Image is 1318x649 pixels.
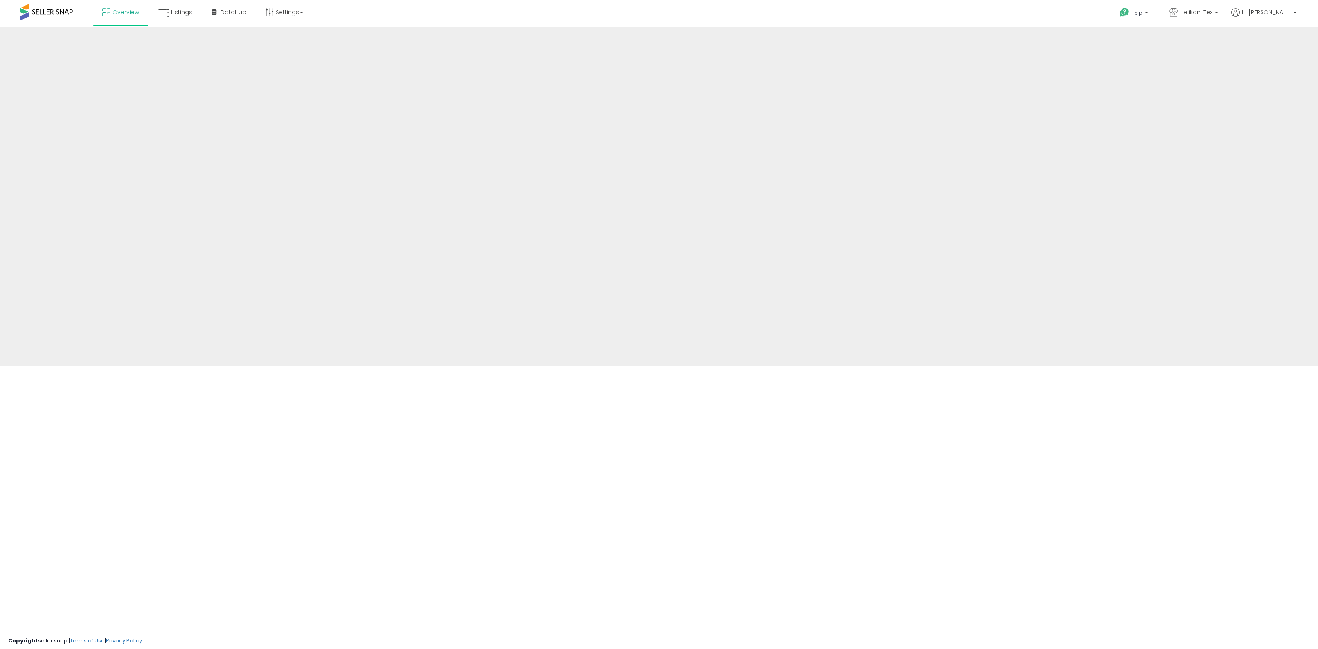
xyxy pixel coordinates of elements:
span: Listings [171,8,192,16]
span: DataHub [221,8,246,16]
span: Helikon-Tex [1180,8,1212,16]
span: Overview [113,8,139,16]
a: Hi [PERSON_NAME] [1231,8,1297,27]
i: Get Help [1119,7,1129,18]
span: Help [1131,9,1142,16]
a: Help [1113,1,1156,27]
span: Hi [PERSON_NAME] [1242,8,1291,16]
